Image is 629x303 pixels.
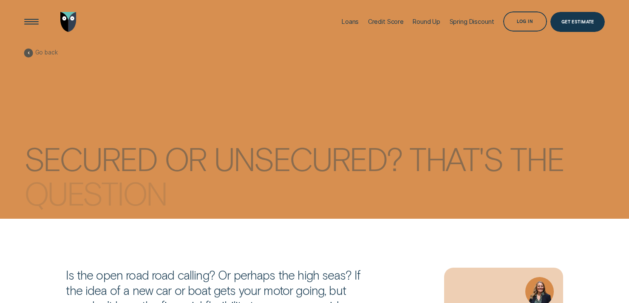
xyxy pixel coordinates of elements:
a: Go back [24,49,58,57]
div: or [164,143,207,173]
a: Get Estimate [550,12,605,31]
button: Log in [503,11,547,31]
div: unsecured? [214,143,402,173]
div: Loans [342,18,359,26]
img: Wisr [60,12,77,31]
div: the [510,143,564,173]
div: Secured [24,143,157,173]
span: Go back [35,49,58,57]
div: Credit Score [368,18,404,26]
div: Round Up [413,18,440,26]
div: That's [409,143,502,173]
h1: Secured or unsecured? That's the question [24,134,605,195]
div: Spring Discount [450,18,494,26]
div: question [24,177,167,208]
button: Open Menu [22,12,41,31]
